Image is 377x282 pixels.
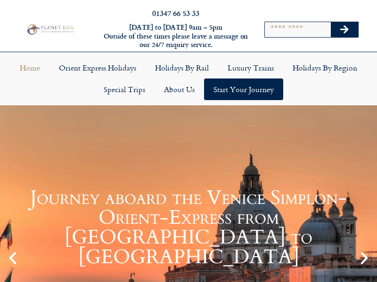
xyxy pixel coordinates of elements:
div: Previous slide [5,250,21,266]
h6: [DATE] to [DATE] 9am – 5pm Outside of these times please leave a message on our 24/7 enquiry serv... [103,23,249,49]
a: Special Trips [94,78,155,100]
a: Luxury Trains [218,57,283,78]
a: Orient Express Holidays [49,57,146,78]
a: Holidays by Rail [146,57,218,78]
nav: Menu [5,57,372,100]
a: Start your Journey [204,78,283,100]
h1: Journey aboard the Venice Simplon-Orient-Express from [GEOGRAPHIC_DATA] to [GEOGRAPHIC_DATA] [24,188,353,267]
a: 01347 66 53 33 [152,8,199,18]
a: About Us [155,78,204,100]
div: Next slide [356,250,372,266]
button: Search [331,22,358,37]
a: Home [10,57,49,78]
a: Holidays by Region [283,57,367,78]
img: Planet Rail Train Holidays Logo [25,23,75,35]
